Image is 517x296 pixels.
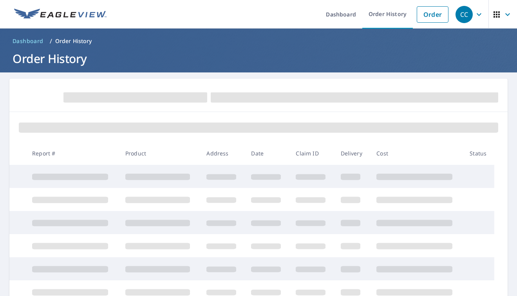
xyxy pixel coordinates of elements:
li: / [50,36,52,46]
h1: Order History [9,51,508,67]
nav: breadcrumb [9,35,508,47]
a: Order [417,6,448,23]
th: Claim ID [289,142,334,165]
th: Product [119,142,200,165]
img: EV Logo [14,9,107,20]
th: Status [463,142,494,165]
p: Order History [55,37,92,45]
div: CC [456,6,473,23]
th: Cost [370,142,463,165]
th: Address [200,142,245,165]
span: Dashboard [13,37,43,45]
th: Report # [26,142,119,165]
th: Delivery [334,142,371,165]
th: Date [245,142,289,165]
a: Dashboard [9,35,47,47]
